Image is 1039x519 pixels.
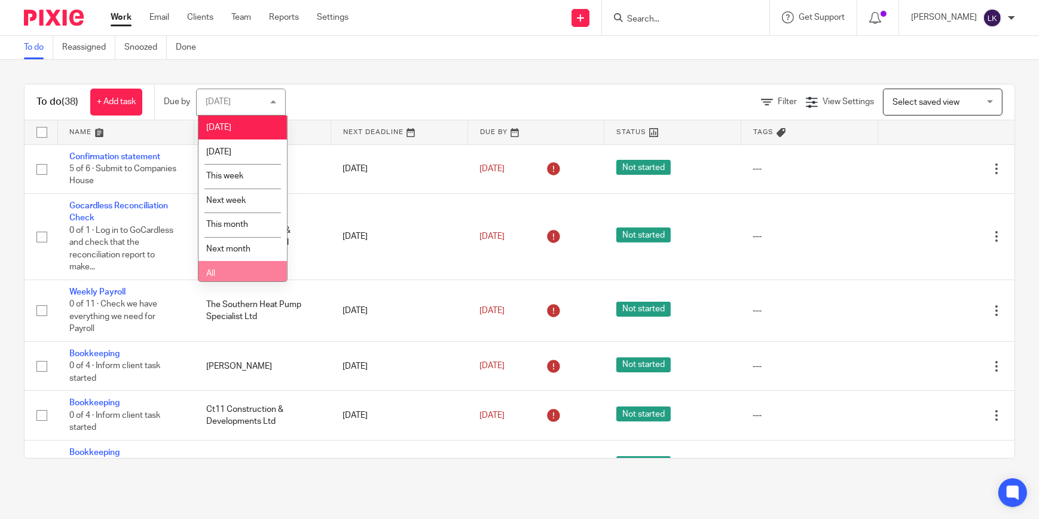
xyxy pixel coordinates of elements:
td: [DATE] [331,144,467,193]
span: Filter [778,98,797,106]
span: All [206,269,215,278]
span: [DATE] [206,123,231,132]
div: [DATE] [206,98,231,106]
a: Clients [187,11,213,23]
span: [DATE] [479,165,505,173]
span: [DATE] [479,362,505,371]
a: Reassigned [62,36,115,59]
a: Gocardless Reconciliation Check [69,202,168,222]
span: This month [206,220,248,229]
span: Select saved view [893,98,959,107]
span: Not started [616,357,671,372]
span: [DATE] [479,232,505,241]
div: --- [753,305,866,317]
td: [DATE] [331,440,467,489]
td: [DATE] [331,280,467,341]
a: Weekly Payroll [69,288,126,296]
h1: To do [36,96,78,108]
a: Settings [317,11,349,23]
a: Email [149,11,169,23]
a: Bookkeeping [69,448,120,457]
a: Confirmation statement [69,153,160,161]
a: Snoozed [124,36,167,59]
span: 0 of 4 · Inform client task started [69,362,160,383]
td: [DATE] [331,193,467,280]
input: Search [626,14,734,25]
span: View Settings [823,98,874,106]
p: [PERSON_NAME] [911,11,977,23]
span: Get Support [799,13,845,22]
span: Not started [616,160,671,175]
span: Not started [616,302,671,317]
span: Tags [753,129,774,135]
td: Athena Accountants & Business Advisors Ltd [194,193,331,280]
td: Kacey Relocation Ltd [194,144,331,193]
a: To do [24,36,53,59]
a: Work [111,11,132,23]
span: [DATE] [206,148,231,156]
img: svg%3E [983,8,1002,28]
span: 0 of 11 · Check we have everything we need for Payroll [69,300,157,333]
td: [PERSON_NAME] [194,341,331,390]
span: Next week [206,196,246,205]
span: [DATE] [479,411,505,420]
td: The Southern Heat Pump Specialist Ltd [194,280,331,341]
div: --- [753,230,866,242]
span: This week [206,172,243,180]
div: --- [753,360,866,372]
span: Not started [616,406,671,421]
a: Done [176,36,205,59]
span: 0 of 4 · Inform client task started [69,411,160,432]
a: + Add task [90,89,142,116]
td: [DATE] [331,341,467,390]
span: 5 of 6 · Submit to Companies House [69,165,176,186]
td: Or Group Ltd [194,440,331,489]
a: Bookkeeping [69,399,120,407]
span: [DATE] [479,306,505,315]
span: Not started [616,456,671,471]
p: Due by [164,96,190,108]
td: Ct11 Construction & Developments Ltd [194,391,331,440]
span: 0 of 1 · Log in to GoCardless and check that the reconciliation report to make... [69,226,173,272]
span: Not started [616,227,671,242]
td: [DATE] [331,391,467,440]
span: (38) [62,97,78,107]
div: --- [753,163,866,175]
a: Reports [269,11,299,23]
img: Pixie [24,10,84,26]
a: Bookkeeping [69,350,120,358]
div: --- [753,409,866,421]
a: Team [231,11,251,23]
span: Next month [206,245,250,253]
